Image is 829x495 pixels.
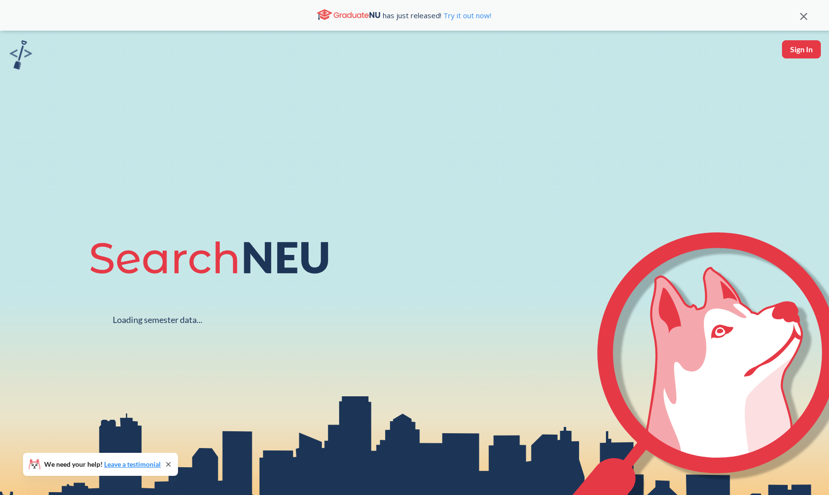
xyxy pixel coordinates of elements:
div: Loading semester data... [113,314,202,325]
img: sandbox logo [10,40,32,69]
button: Sign In [782,40,821,58]
a: Try it out now! [441,11,491,20]
a: Leave a testimonial [104,460,161,468]
a: sandbox logo [10,40,32,72]
span: We need your help! [44,461,161,468]
span: has just released! [383,10,491,21]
